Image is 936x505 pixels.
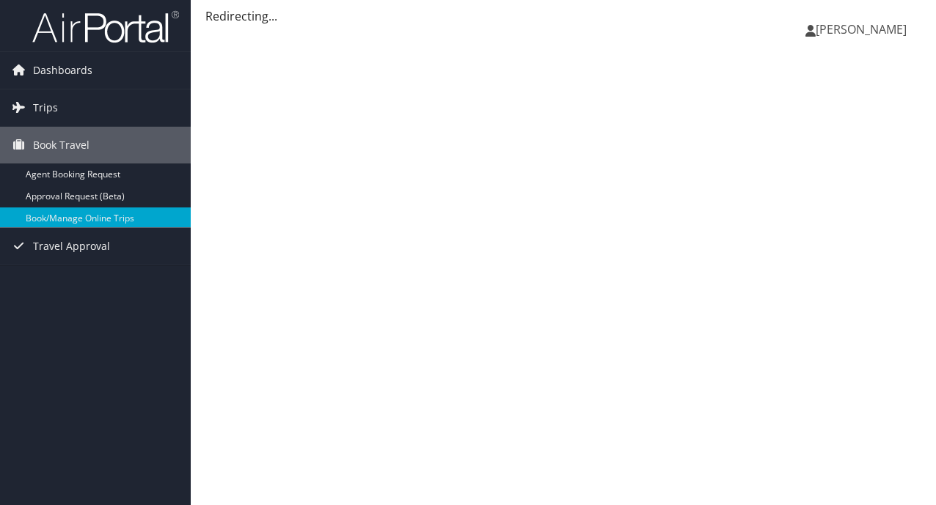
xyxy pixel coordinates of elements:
a: [PERSON_NAME] [805,7,921,51]
span: Trips [33,89,58,126]
span: Travel Approval [33,228,110,265]
span: Book Travel [33,127,89,163]
span: [PERSON_NAME] [816,21,907,37]
img: airportal-logo.png [32,10,179,44]
div: Redirecting... [205,7,921,25]
span: Dashboards [33,52,92,89]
